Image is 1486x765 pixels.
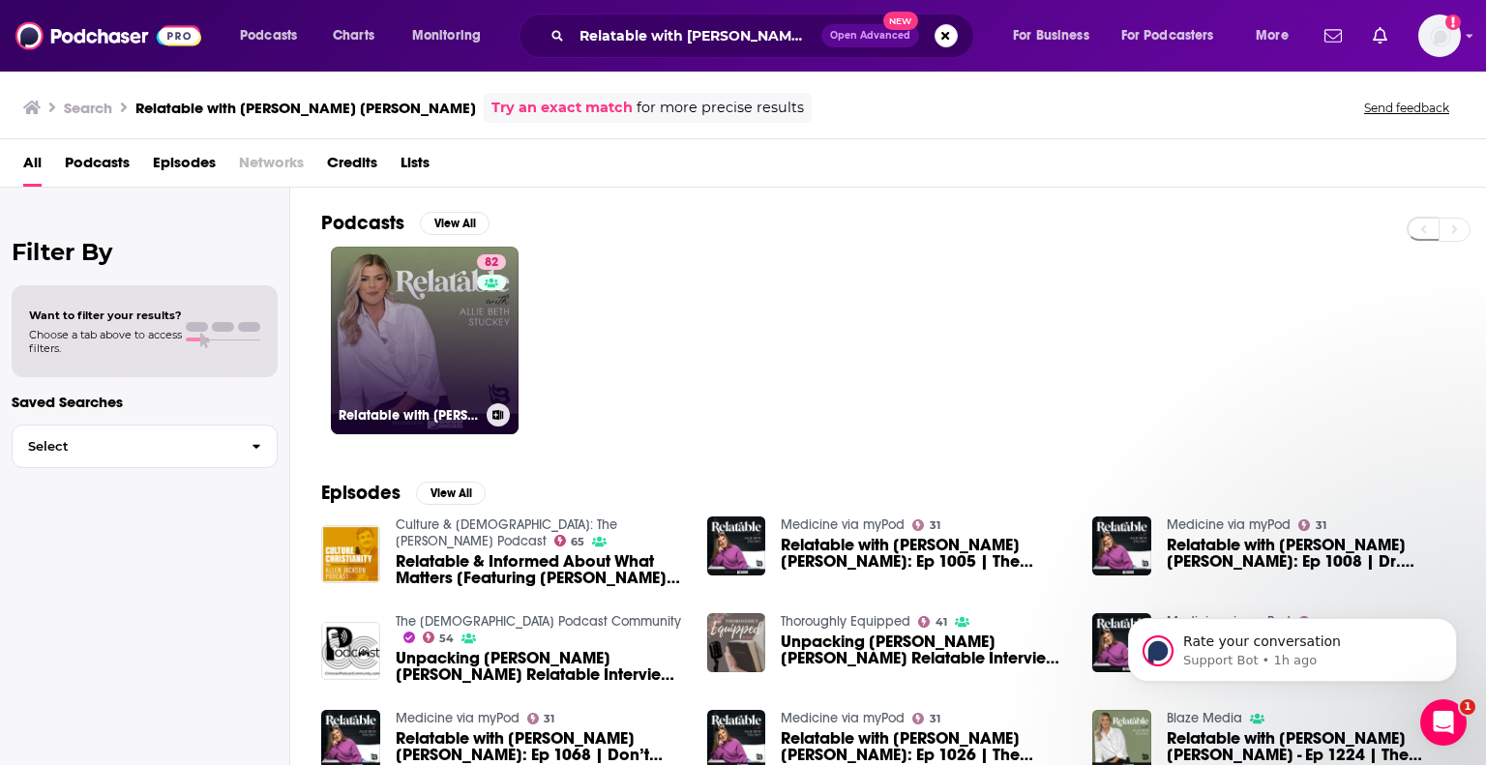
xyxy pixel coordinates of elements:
a: Show notifications dropdown [1317,19,1350,52]
iframe: Intercom notifications message [1099,577,1486,713]
a: EpisodesView All [321,481,486,505]
h2: Podcasts [321,211,404,235]
svg: Add a profile image [1445,15,1461,30]
a: Culture & Christianity: The Allen Jackson Podcast [396,516,617,549]
span: New [883,12,918,30]
span: 31 [930,715,940,723]
span: For Business [1013,22,1089,49]
input: Search podcasts, credits, & more... [572,20,821,51]
img: Relatable with Allie Beth Stuckey: Ep 1031 | Psychiatry Is Killing People | Guest: Dr. Roger McFi... [1092,613,1151,672]
p: Saved Searches [12,393,278,411]
a: All [23,147,42,187]
a: Relatable & Informed About What Matters [Featuring Allie Beth Stuckey] [396,553,684,586]
button: open menu [999,20,1114,51]
button: open menu [226,20,322,51]
a: 31 [527,713,555,724]
span: 31 [1316,521,1326,530]
a: Relatable with Allie Beth Stuckey: Ep 1026 | The Secret to Preventing Cancer | Guest: Dr. Leigh E... [781,730,1069,763]
span: Relatable with [PERSON_NAME] [PERSON_NAME]: Ep 1008 | Dr. [PERSON_NAME] on Preparing Our Kids for... [1167,537,1455,570]
button: View All [420,212,490,235]
span: Relatable with [PERSON_NAME] [PERSON_NAME]: Ep 1005 | The Mysterious Death of [PERSON_NAME] [781,537,1069,570]
button: Show profile menu [1418,15,1461,57]
a: Charts [320,20,386,51]
span: Unpacking [PERSON_NAME] [PERSON_NAME] Relatable Interview w/ [PERSON_NAME]: Exposing the REAL Pro... [781,633,1069,666]
img: Unpacking Allie Beth Stuckey's Relatable Interview w/ Lisa Bevere: Exposing the REAL Problem [321,622,380,681]
a: Relatable with Allie Beth Stuckey - Ep 1224 | The Mary Debate: Catholics vs. Protestants [1167,730,1455,763]
div: Search podcasts, credits, & more... [537,14,993,58]
span: Choose a tab above to access filters. [29,328,182,355]
a: Episodes [153,147,216,187]
h3: Relatable with [PERSON_NAME] [PERSON_NAME] [339,407,479,424]
span: For Podcasters [1121,22,1214,49]
a: Medicine via myPod [1167,516,1291,533]
span: Monitoring [412,22,481,49]
img: User Profile [1418,15,1461,57]
img: Podchaser - Follow, Share and Rate Podcasts [15,17,201,54]
button: Send feedback [1358,100,1455,116]
a: 82 [477,254,506,270]
button: open menu [1109,20,1242,51]
h2: Episodes [321,481,401,505]
h3: Search [64,99,112,117]
img: Relatable & Informed About What Matters [Featuring Allie Beth Stuckey] [321,525,380,584]
a: Try an exact match [491,97,633,119]
a: 54 [423,632,455,643]
span: 65 [571,538,584,546]
a: Medicine via myPod [781,516,905,533]
span: Relatable with [PERSON_NAME] [PERSON_NAME]: Ep 1068 | Don’t Victim-Blame… Unless It’s [PERSON_NAME] [396,730,684,763]
span: More [1256,22,1289,49]
a: Relatable with Allie Beth Stuckey: Ep 1068 | Don’t Victim-Blame… Unless It’s Trump [396,730,684,763]
button: Select [12,425,278,468]
span: Podcasts [240,22,297,49]
a: Relatable with Allie Beth Stuckey: Ep 1008 | Dr. John MacArthur on Preparing Our Kids for Battle [1167,537,1455,570]
span: Networks [239,147,304,187]
a: Credits [327,147,377,187]
iframe: Intercom live chat [1420,699,1467,746]
a: Podcasts [65,147,130,187]
span: Relatable with [PERSON_NAME] [PERSON_NAME]: Ep 1026 | The Secret to Preventing [MEDICAL_DATA] | G... [781,730,1069,763]
a: The Christian Podcast Community [396,613,681,630]
a: Unpacking Allie Beth Stuckey's Relatable Interview w/ Lisa Bevere: Exposing the REAL Problem [396,650,684,683]
a: Unpacking Allie Beth Stuckey's Relatable Interview w/ Lisa Bevere: Exposing the REAL Problem [781,633,1069,666]
h3: Relatable with [PERSON_NAME] [PERSON_NAME] [135,99,476,117]
a: PodcastsView All [321,211,490,235]
a: Medicine via myPod [396,710,520,726]
span: Want to filter your results? [29,309,182,322]
span: Unpacking [PERSON_NAME] [PERSON_NAME] Relatable Interview w/ [PERSON_NAME]: Exposing the REAL Pro... [396,650,684,683]
a: Thoroughly Equipped [781,613,910,630]
a: Lists [401,147,430,187]
a: 31 [912,713,940,724]
span: 41 [936,618,947,627]
button: View All [416,482,486,505]
a: Blaze Media [1167,710,1242,726]
a: 65 [554,535,585,546]
button: open menu [1242,20,1313,51]
img: Relatable with Allie Beth Stuckey: Ep 1008 | Dr. John MacArthur on Preparing Our Kids for Battle [1092,516,1151,575]
img: Unpacking Allie Beth Stuckey's Relatable Interview w/ Lisa Bevere: Exposing the REAL Problem [707,613,766,672]
img: Relatable with Allie Beth Stuckey: Ep 1005 | The Mysterious Death of Mica Miller [707,516,766,575]
span: 82 [485,253,498,273]
span: Relatable & Informed About What Matters [Featuring [PERSON_NAME] [PERSON_NAME]] [396,553,684,586]
span: Relatable with [PERSON_NAME] [PERSON_NAME] - Ep 1224 | The [PERSON_NAME]: [DEMOGRAPHIC_DATA] vs. ... [1167,730,1455,763]
span: Select [13,440,236,453]
a: 41 [918,616,947,628]
a: 31 [912,519,940,531]
span: Logged in as shcarlos [1418,15,1461,57]
button: Open AdvancedNew [821,24,919,47]
a: 31 [1298,519,1326,531]
span: 31 [544,715,554,723]
span: Open Advanced [830,31,910,41]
